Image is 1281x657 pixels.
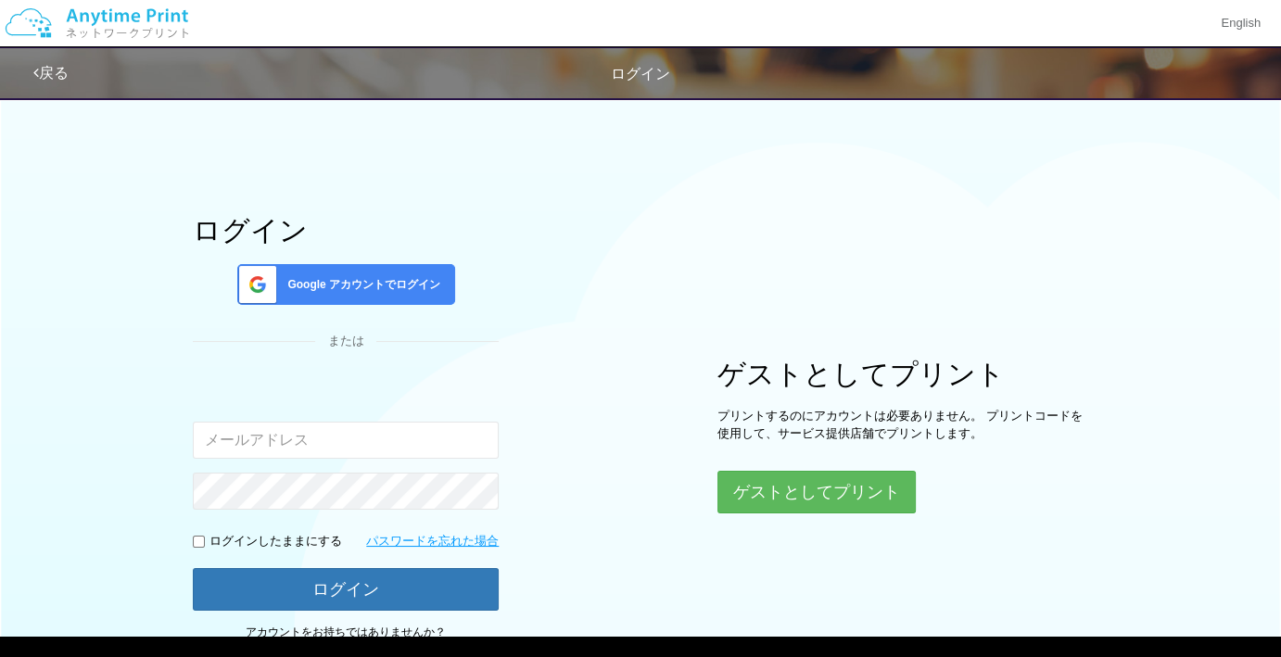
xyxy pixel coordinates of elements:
p: プリントするのにアカウントは必要ありません。 プリントコードを使用して、サービス提供店舗でプリントします。 [717,408,1088,442]
button: ログイン [193,568,499,611]
input: メールアドレス [193,422,499,459]
p: アカウントをお持ちではありませんか？ [193,625,499,656]
p: ログインしたままにする [209,533,342,550]
a: パスワードを忘れた場合 [366,533,499,550]
a: 戻る [33,65,69,81]
h1: ログイン [193,215,499,246]
button: ゲストとしてプリント [717,471,916,513]
span: ログイン [611,66,670,82]
div: または [193,333,499,350]
span: Google アカウントでログイン [280,277,440,293]
h1: ゲストとしてプリント [717,359,1088,389]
